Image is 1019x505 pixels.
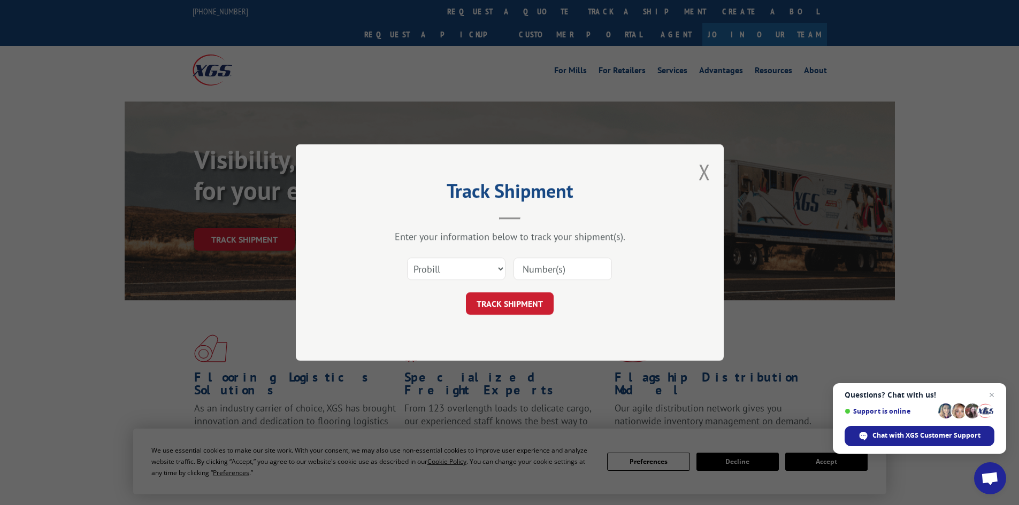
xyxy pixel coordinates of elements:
[872,431,980,440] span: Chat with XGS Customer Support
[699,158,710,186] button: Close modal
[845,426,994,446] span: Chat with XGS Customer Support
[514,258,612,280] input: Number(s)
[466,292,554,315] button: TRACK SHIPMENT
[845,391,994,399] span: Questions? Chat with us!
[349,230,670,243] div: Enter your information below to track your shipment(s).
[974,462,1006,494] a: Open chat
[349,183,670,204] h2: Track Shipment
[845,407,934,415] span: Support is online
